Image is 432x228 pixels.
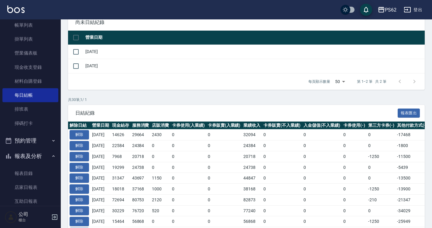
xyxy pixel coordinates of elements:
td: 32094 [242,129,262,140]
th: 卡券販賣(入業績) [206,122,242,129]
td: 20718 [242,151,262,162]
td: 0 [150,140,170,151]
td: 0 [342,129,367,140]
td: 0 [302,173,342,184]
td: 15464 [111,216,131,227]
td: 0 [150,162,170,173]
button: 解除 [70,173,89,183]
td: 43697 [131,173,151,184]
td: 0 [302,194,342,205]
button: 解除 [70,152,89,161]
a: 帳單列表 [2,18,58,32]
td: 0 [206,162,242,173]
td: [DATE] [91,184,111,195]
td: 56868 [131,216,151,227]
td: 0 [342,140,367,151]
td: 0 [206,216,242,227]
td: -13500 [396,173,429,184]
td: 22584 [111,140,131,151]
span: 日結紀錄 [75,110,398,116]
td: 20718 [131,151,151,162]
th: 入金儲值(不入業績) [302,122,342,129]
td: 0 [302,162,342,173]
button: 報表匯出 [398,109,420,118]
td: 18018 [111,184,131,195]
th: 營業日期 [84,31,425,45]
td: 0 [206,173,242,184]
td: 0 [302,205,342,216]
td: 0 [170,184,206,195]
td: 0 [342,205,367,216]
td: 1000 [150,184,170,195]
a: 營業儀表板 [2,46,58,60]
td: [DATE] [91,140,111,151]
td: 24738 [131,162,151,173]
h5: 公司 [19,211,50,217]
td: -25949 [396,216,429,227]
td: -34029 [396,205,429,216]
td: -11500 [396,151,429,162]
td: 0 [170,162,206,173]
a: 掃碼打卡 [2,116,58,130]
td: 0 [367,162,396,173]
th: 卡券使用(-) [342,122,367,129]
td: 0 [170,151,206,162]
td: 0 [342,184,367,195]
span: 尚未日結紀錄 [75,19,417,25]
td: [DATE] [84,59,425,73]
a: 掛單列表 [2,32,58,46]
td: 0 [302,151,342,162]
td: [DATE] [91,194,111,205]
td: 0 [170,205,206,216]
button: 解除 [70,217,89,226]
td: 2120 [150,194,170,205]
td: 0 [367,140,396,151]
td: 0 [206,140,242,151]
td: 0 [206,129,242,140]
button: save [360,4,372,16]
td: 37168 [131,184,151,195]
td: 0 [367,173,396,184]
td: 0 [342,173,367,184]
td: 0 [206,184,242,195]
td: 0 [342,151,367,162]
td: -13900 [396,184,429,195]
td: 0 [170,216,206,227]
td: -1250 [367,151,396,162]
button: 解除 [70,163,89,172]
td: 38168 [242,184,262,195]
p: 櫃台 [19,217,50,223]
th: 服務消費 [131,122,151,129]
button: 解除 [70,184,89,194]
td: 0 [262,140,302,151]
p: 共 30 筆, 1 / 1 [68,97,425,102]
th: 業績收入 [242,122,262,129]
button: 解除 [70,130,89,139]
a: 店家日報表 [2,180,58,194]
a: 報表匯出 [398,110,420,116]
div: 50 [333,73,347,90]
td: -21347 [396,194,429,205]
td: 0 [206,151,242,162]
td: 0 [262,162,302,173]
td: -17468 [396,129,429,140]
td: 80753 [131,194,151,205]
a: 互助日報表 [2,194,58,208]
td: 0 [262,216,302,227]
td: 0 [170,173,206,184]
td: -1250 [367,216,396,227]
td: 7968 [111,151,131,162]
td: [DATE] [84,45,425,59]
td: 29664 [131,129,151,140]
img: Person [5,211,17,223]
a: 每日結帳 [2,88,58,102]
td: 0 [262,194,302,205]
button: 報表及分析 [2,148,58,164]
a: 排班表 [2,102,58,116]
td: -1250 [367,184,396,195]
td: 0 [262,129,302,140]
button: PS62 [375,4,399,16]
td: -210 [367,194,396,205]
td: 0 [206,194,242,205]
td: 30229 [111,205,131,216]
